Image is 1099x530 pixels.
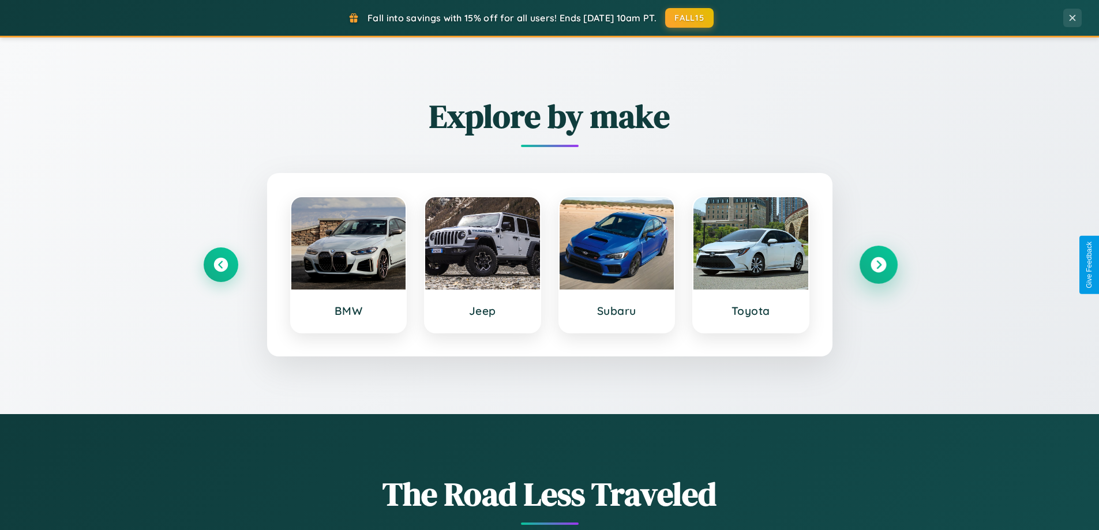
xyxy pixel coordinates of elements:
[665,8,714,28] button: FALL15
[204,472,896,516] h1: The Road Less Traveled
[571,304,663,318] h3: Subaru
[303,304,395,318] h3: BMW
[1085,242,1093,288] div: Give Feedback
[705,304,797,318] h3: Toyota
[204,94,896,138] h2: Explore by make
[367,12,657,24] span: Fall into savings with 15% off for all users! Ends [DATE] 10am PT.
[437,304,528,318] h3: Jeep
